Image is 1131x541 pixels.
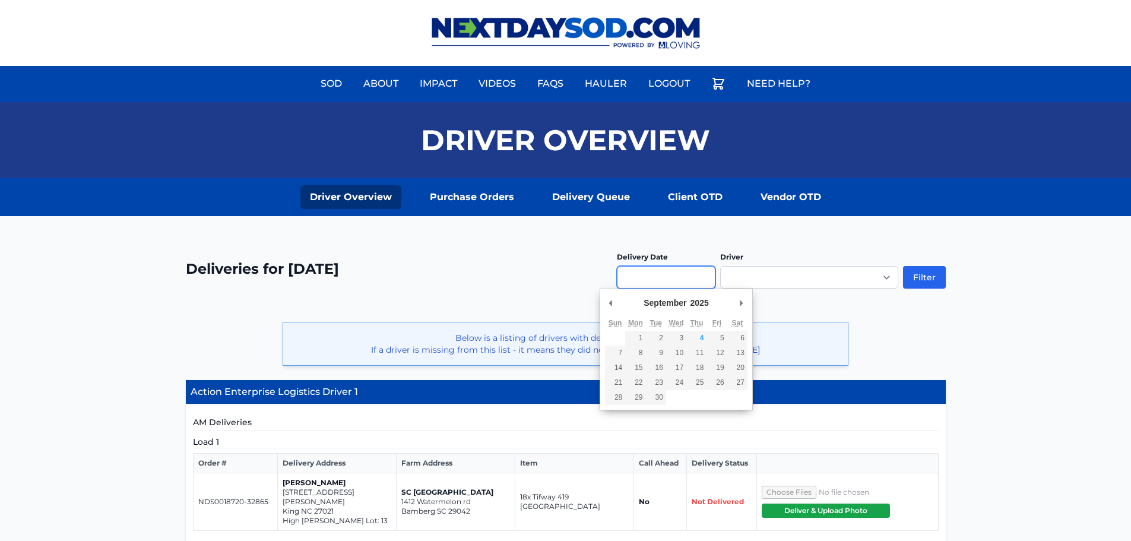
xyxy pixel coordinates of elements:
abbr: Saturday [731,319,743,327]
a: Impact [413,69,464,98]
button: Previous Month [605,294,617,312]
th: Call Ahead [634,454,687,473]
th: Item [515,454,634,473]
button: 23 [646,375,666,390]
abbr: Wednesday [669,319,683,327]
button: 14 [605,360,625,375]
p: [PERSON_NAME] [283,478,391,488]
button: 15 [625,360,645,375]
button: 17 [666,360,686,375]
button: 19 [707,360,727,375]
abbr: Sunday [609,319,622,327]
abbr: Monday [628,319,643,327]
p: Below is a listing of drivers with deliveries for [DATE]. If a driver is missing from this list -... [293,332,838,356]
button: 12 [707,346,727,360]
button: 13 [727,346,747,360]
h2: Deliveries for [DATE] [186,260,339,279]
a: FAQs [530,69,571,98]
label: Delivery Date [617,252,668,261]
button: 3 [666,331,686,346]
button: 8 [625,346,645,360]
th: Order # [193,454,278,473]
button: 9 [646,346,666,360]
button: 20 [727,360,747,375]
button: 26 [707,375,727,390]
button: 21 [605,375,625,390]
a: Vendor OTD [751,185,831,209]
abbr: Thursday [690,319,703,327]
button: 7 [605,346,625,360]
button: 28 [605,390,625,405]
p: NDS0018720-32865 [198,497,273,507]
a: Hauler [578,69,634,98]
input: Use the arrow keys to pick a date [617,266,715,289]
button: Next Month [736,294,747,312]
button: 6 [727,331,747,346]
a: Sod [313,69,349,98]
button: 2 [646,331,666,346]
p: [STREET_ADDRESS][PERSON_NAME] [283,488,391,507]
a: Client OTD [658,185,732,209]
button: 18 [686,360,707,375]
button: 16 [646,360,666,375]
a: Driver Overview [300,185,401,209]
abbr: Friday [712,319,721,327]
h4: Action Enterprise Logistics Driver 1 [186,380,946,404]
a: Need Help? [740,69,818,98]
a: Videos [471,69,523,98]
p: 1412 Watermelon rd [401,497,510,507]
p: Bamberg SC 29042 [401,507,510,516]
th: Delivery Status [686,454,756,473]
h5: Load 1 [193,436,939,448]
a: Logout [641,69,697,98]
button: 25 [686,375,707,390]
th: Delivery Address [278,454,397,473]
button: 5 [707,331,727,346]
div: 2025 [689,294,711,312]
td: 18x Tifway 419 [GEOGRAPHIC_DATA] [515,473,634,531]
th: Farm Address [397,454,515,473]
button: 27 [727,375,747,390]
button: 29 [625,390,645,405]
p: High [PERSON_NAME] Lot: 13 [283,516,391,526]
button: Filter [903,266,946,289]
div: September [642,294,688,312]
p: SC [GEOGRAPHIC_DATA] [401,488,510,497]
h1: Driver Overview [421,126,710,154]
button: 4 [686,331,707,346]
a: Delivery Queue [543,185,639,209]
button: 11 [686,346,707,360]
button: 1 [625,331,645,346]
button: 22 [625,375,645,390]
a: Purchase Orders [420,185,524,209]
button: 10 [666,346,686,360]
button: Deliver & Upload Photo [762,504,890,518]
strong: No [639,497,650,506]
label: Driver [720,252,743,261]
span: Not Delivered [692,497,744,506]
abbr: Tuesday [650,319,661,327]
p: King NC 27021 [283,507,391,516]
a: About [356,69,405,98]
h5: AM Deliveries [193,416,939,431]
button: 30 [646,390,666,405]
button: 24 [666,375,686,390]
